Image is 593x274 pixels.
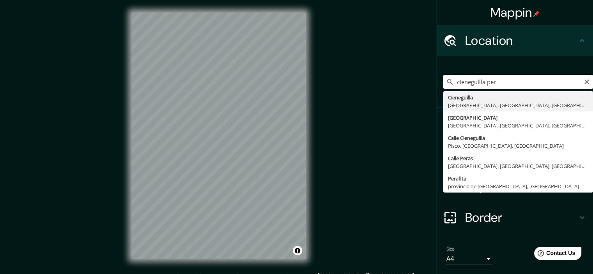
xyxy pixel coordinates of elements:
[465,210,577,225] h4: Border
[448,134,588,142] div: Calle Cieneguilla
[446,246,455,253] label: Size
[437,171,593,202] div: Layout
[437,140,593,171] div: Style
[533,11,540,17] img: pin-icon.png
[448,175,588,182] div: Perafita
[524,244,584,265] iframe: Help widget launcher
[437,202,593,233] div: Border
[448,94,588,101] div: Cieneguilla
[465,179,577,194] h4: Layout
[490,5,540,20] h4: Mappin
[448,101,588,109] div: [GEOGRAPHIC_DATA], [GEOGRAPHIC_DATA], [GEOGRAPHIC_DATA]
[293,246,302,255] button: Toggle attribution
[443,75,593,89] input: Pick your city or area
[465,33,577,48] h4: Location
[448,182,588,190] div: provincia de [GEOGRAPHIC_DATA], [GEOGRAPHIC_DATA]
[448,122,588,129] div: [GEOGRAPHIC_DATA], [GEOGRAPHIC_DATA], [GEOGRAPHIC_DATA]
[584,78,590,85] button: Clear
[448,162,588,170] div: [GEOGRAPHIC_DATA], [GEOGRAPHIC_DATA], [GEOGRAPHIC_DATA]
[437,108,593,140] div: Pins
[437,25,593,56] div: Location
[446,253,493,265] div: A4
[448,142,588,150] div: Pisco, [GEOGRAPHIC_DATA], [GEOGRAPHIC_DATA]
[448,154,588,162] div: Calle Peras
[131,12,306,259] canvas: Map
[448,114,588,122] div: [GEOGRAPHIC_DATA]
